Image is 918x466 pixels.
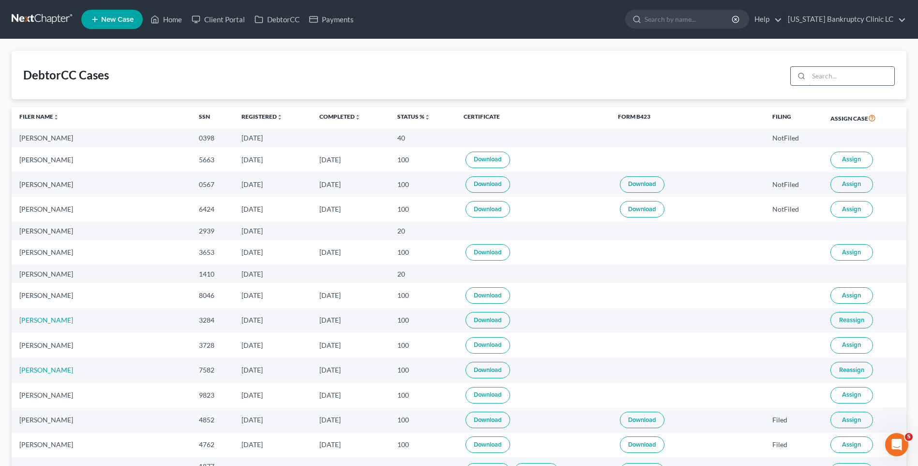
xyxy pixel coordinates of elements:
[830,412,873,428] button: Assign
[842,155,861,163] span: Assign
[466,312,510,328] a: Download
[312,283,390,308] td: [DATE]
[199,248,226,257] div: 3653
[645,10,733,28] input: Search by name...
[19,204,183,214] div: [PERSON_NAME]
[424,114,430,120] i: unfold_more
[620,436,664,453] a: Download
[19,291,183,300] div: [PERSON_NAME]
[466,287,510,304] a: Download
[830,176,873,193] button: Assign
[390,240,456,265] td: 100
[830,387,873,404] button: Assign
[842,249,861,256] span: Assign
[234,172,312,197] td: [DATE]
[199,365,226,375] div: 7582
[234,265,312,283] td: [DATE]
[466,362,510,378] a: Download
[885,433,908,456] iframe: Intercom live chat
[234,283,312,308] td: [DATE]
[390,283,456,308] td: 100
[234,358,312,383] td: [DATE]
[839,366,864,374] span: Reassign
[199,291,226,300] div: 8046
[312,147,390,172] td: [DATE]
[234,308,312,333] td: [DATE]
[19,113,59,120] a: Filer Nameunfold_more
[312,333,390,357] td: [DATE]
[234,147,312,172] td: [DATE]
[312,197,390,222] td: [DATE]
[390,433,456,457] td: 100
[312,172,390,197] td: [DATE]
[19,316,73,324] a: [PERSON_NAME]
[830,287,873,304] button: Assign
[466,201,510,217] a: Download
[312,308,390,333] td: [DATE]
[53,114,59,120] i: unfold_more
[191,107,234,129] th: SSN
[830,152,873,168] button: Assign
[199,180,226,189] div: 0567
[905,433,913,441] span: 5
[830,362,873,378] button: Reassign
[772,180,815,189] div: NotFiled
[842,441,861,449] span: Assign
[466,176,510,193] a: Download
[620,201,664,217] a: Download
[390,172,456,197] td: 100
[772,415,815,425] div: Filed
[830,436,873,453] button: Assign
[19,133,183,143] div: [PERSON_NAME]
[823,107,906,129] th: Assign Case
[19,366,73,374] a: [PERSON_NAME]
[620,412,664,428] a: Download
[312,407,390,432] td: [DATE]
[466,412,510,428] a: Download
[830,312,873,328] button: Reassign
[199,341,226,350] div: 3728
[620,176,664,193] a: Download
[842,391,861,399] span: Assign
[319,113,361,120] a: Completedunfold_more
[146,11,187,28] a: Home
[234,240,312,265] td: [DATE]
[390,222,456,240] td: 20
[187,11,250,28] a: Client Portal
[234,333,312,357] td: [DATE]
[234,129,312,147] td: [DATE]
[19,226,183,236] div: [PERSON_NAME]
[842,292,861,299] span: Assign
[312,433,390,457] td: [DATE]
[466,152,510,168] a: Download
[199,269,226,279] div: 1410
[19,390,183,400] div: [PERSON_NAME]
[772,204,815,214] div: NotFiled
[241,113,283,120] a: Registeredunfold_more
[466,244,510,261] a: Download
[783,11,906,28] a: [US_STATE] Bankruptcy Clinic LC
[199,415,226,425] div: 4852
[466,436,510,453] a: Download
[765,107,823,129] th: Filing
[390,308,456,333] td: 100
[830,201,873,217] button: Assign
[312,240,390,265] td: [DATE]
[19,155,183,165] div: [PERSON_NAME]
[234,407,312,432] td: [DATE]
[456,107,610,129] th: Certificate
[839,316,864,324] span: Reassign
[830,244,873,261] button: Assign
[842,180,861,188] span: Assign
[277,114,283,120] i: unfold_more
[250,11,304,28] a: DebtorCC
[842,416,861,424] span: Assign
[390,407,456,432] td: 100
[466,337,510,354] a: Download
[750,11,782,28] a: Help
[610,107,765,129] th: Form B423
[199,155,226,165] div: 5663
[19,180,183,189] div: [PERSON_NAME]
[390,129,456,147] td: 40
[19,415,183,425] div: [PERSON_NAME]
